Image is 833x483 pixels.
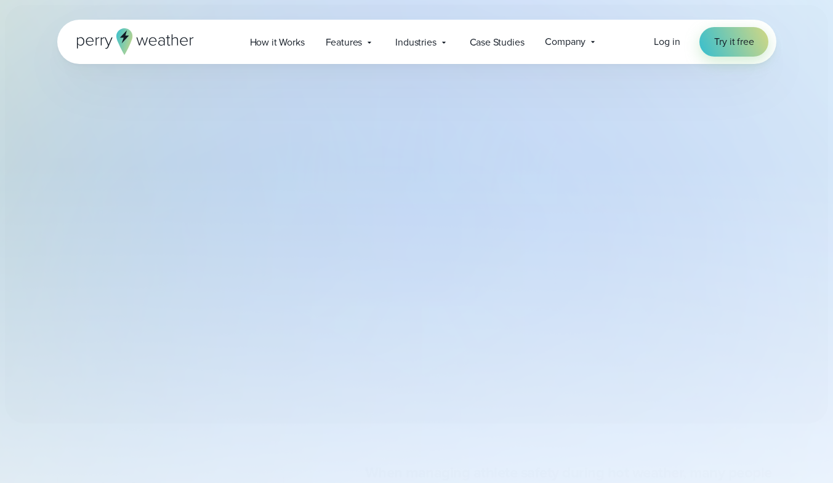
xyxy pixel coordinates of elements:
[326,35,363,50] span: Features
[239,30,315,55] a: How it Works
[699,27,768,57] a: Try it free
[545,34,586,49] span: Company
[250,35,305,50] span: How it Works
[395,35,436,50] span: Industries
[470,35,525,50] span: Case Studies
[459,30,535,55] a: Case Studies
[654,34,680,49] a: Log in
[714,34,754,49] span: Try it free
